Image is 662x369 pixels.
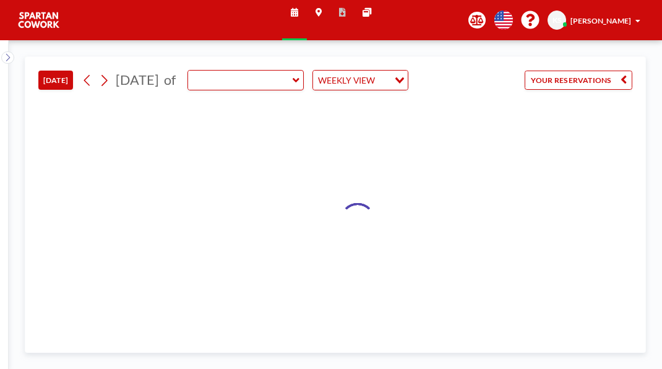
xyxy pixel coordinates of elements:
[116,72,159,88] span: [DATE]
[378,73,387,87] input: Search for option
[570,16,631,25] span: [PERSON_NAME]
[17,9,61,31] img: organization-logo
[313,71,408,90] div: Search for option
[316,73,377,87] span: WEEKLY VIEW
[525,71,632,90] button: YOUR RESERVATIONS
[38,71,73,90] button: [DATE]
[164,72,176,89] span: of
[552,15,562,25] span: KS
